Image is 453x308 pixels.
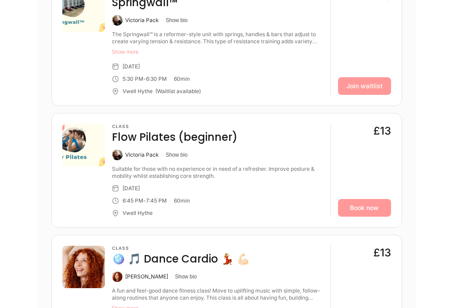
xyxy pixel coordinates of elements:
h3: Class [112,124,238,129]
div: 6:45 PM [123,197,143,204]
div: The Springwall™ is a reformer-style unit with springs, handles & bars that adjust to create varyi... [112,31,323,45]
div: 60 min [174,197,190,204]
div: - [143,197,146,204]
button: Show more [112,49,323,56]
div: Victoria Pack [125,17,159,24]
div: Victoria Pack [125,151,159,158]
img: aa553f9f-2931-4451-b727-72da8bd8ddcb.png [62,124,105,166]
a: Join waitlist [338,77,391,95]
div: 7:45 PM [146,197,167,204]
div: (Waitlist available) [155,88,201,95]
div: 6:30 PM [146,75,167,83]
div: £13 [373,246,391,260]
div: Vwell Hythe [123,210,153,217]
div: Suitable for those with no experience or in need of a refresher. Improve posture & mobility whils... [112,165,323,180]
button: Show bio [175,273,197,280]
h4: 🪩 🎵 Dance Cardio 💃🏼 💪🏻 [112,252,250,266]
div: £13 [373,124,391,138]
div: A fun and feel-good dance fitness class! Move to uplifting music with simple, follow-along routin... [112,287,323,301]
div: [PERSON_NAME] [125,273,168,280]
div: Vwell Hythe [123,88,153,95]
div: 60 min [174,75,190,83]
img: Victoria Pack [112,15,123,26]
button: Show bio [166,17,188,24]
img: Caitlin McCarthy [112,271,123,282]
h3: Class [112,246,250,251]
div: - [143,75,146,83]
img: Victoria Pack [112,150,123,160]
div: [DATE] [123,185,140,192]
div: 5:30 PM [123,75,143,83]
a: Book now [338,199,391,217]
h4: Flow Pilates (beginner) [112,130,238,144]
div: [DATE] [123,63,140,70]
img: 157770-picture.jpg [62,246,105,288]
button: Show bio [166,151,188,158]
